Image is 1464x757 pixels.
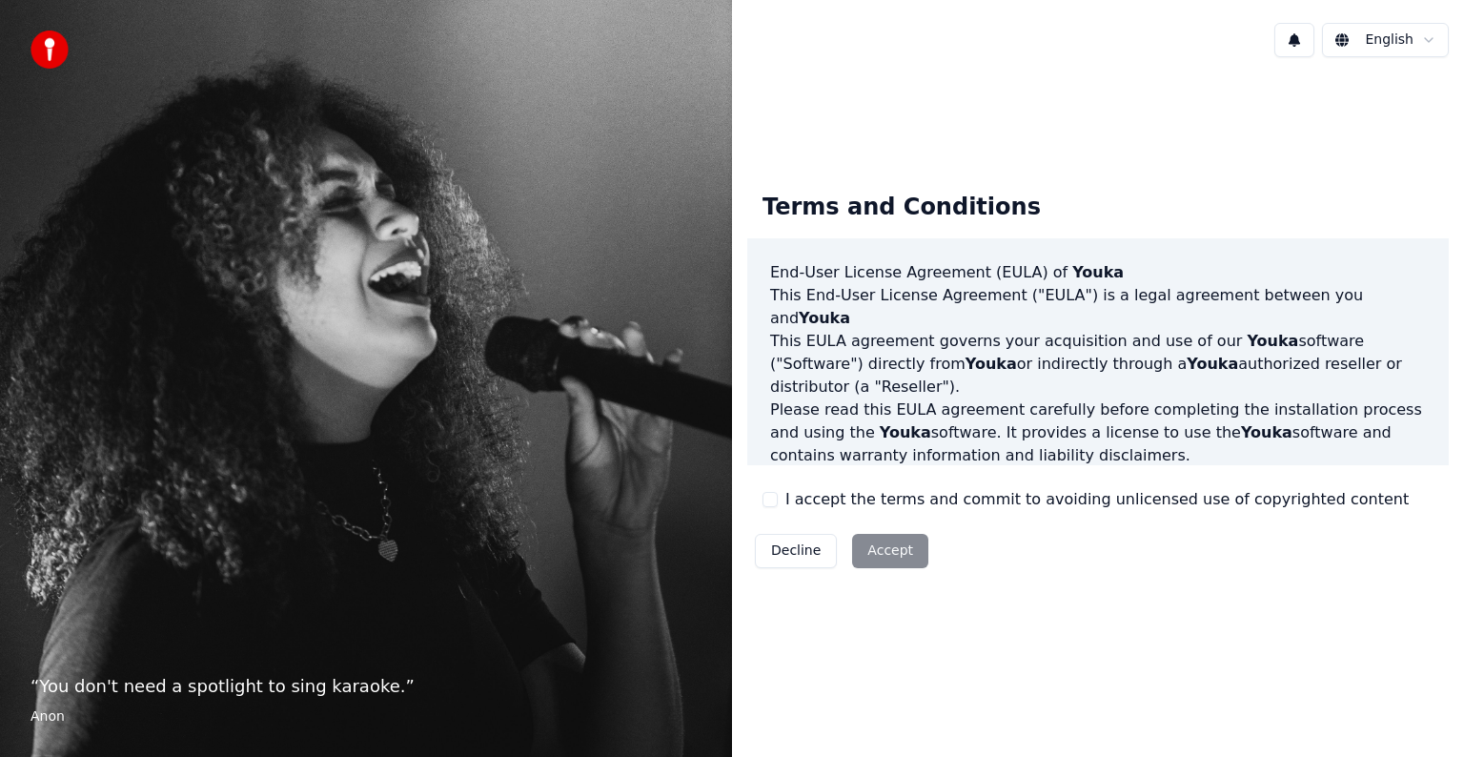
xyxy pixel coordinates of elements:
[770,284,1426,330] p: This End-User License Agreement ("EULA") is a legal agreement between you and
[1241,423,1292,441] span: Youka
[30,673,701,700] p: “ You don't need a spotlight to sing karaoke. ”
[30,31,69,69] img: youka
[770,399,1426,467] p: Please read this EULA agreement carefully before completing the installation process and using th...
[770,261,1426,284] h3: End-User License Agreement (EULA) of
[880,423,931,441] span: Youka
[785,488,1409,511] label: I accept the terms and commit to avoiding unlicensed use of copyrighted content
[1247,332,1298,350] span: Youka
[1187,355,1238,373] span: Youka
[770,330,1426,399] p: This EULA agreement governs your acquisition and use of our software ("Software") directly from o...
[966,355,1017,373] span: Youka
[755,534,837,568] button: Decline
[747,177,1056,238] div: Terms and Conditions
[30,707,701,726] footer: Anon
[1072,263,1124,281] span: Youka
[799,309,850,327] span: Youka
